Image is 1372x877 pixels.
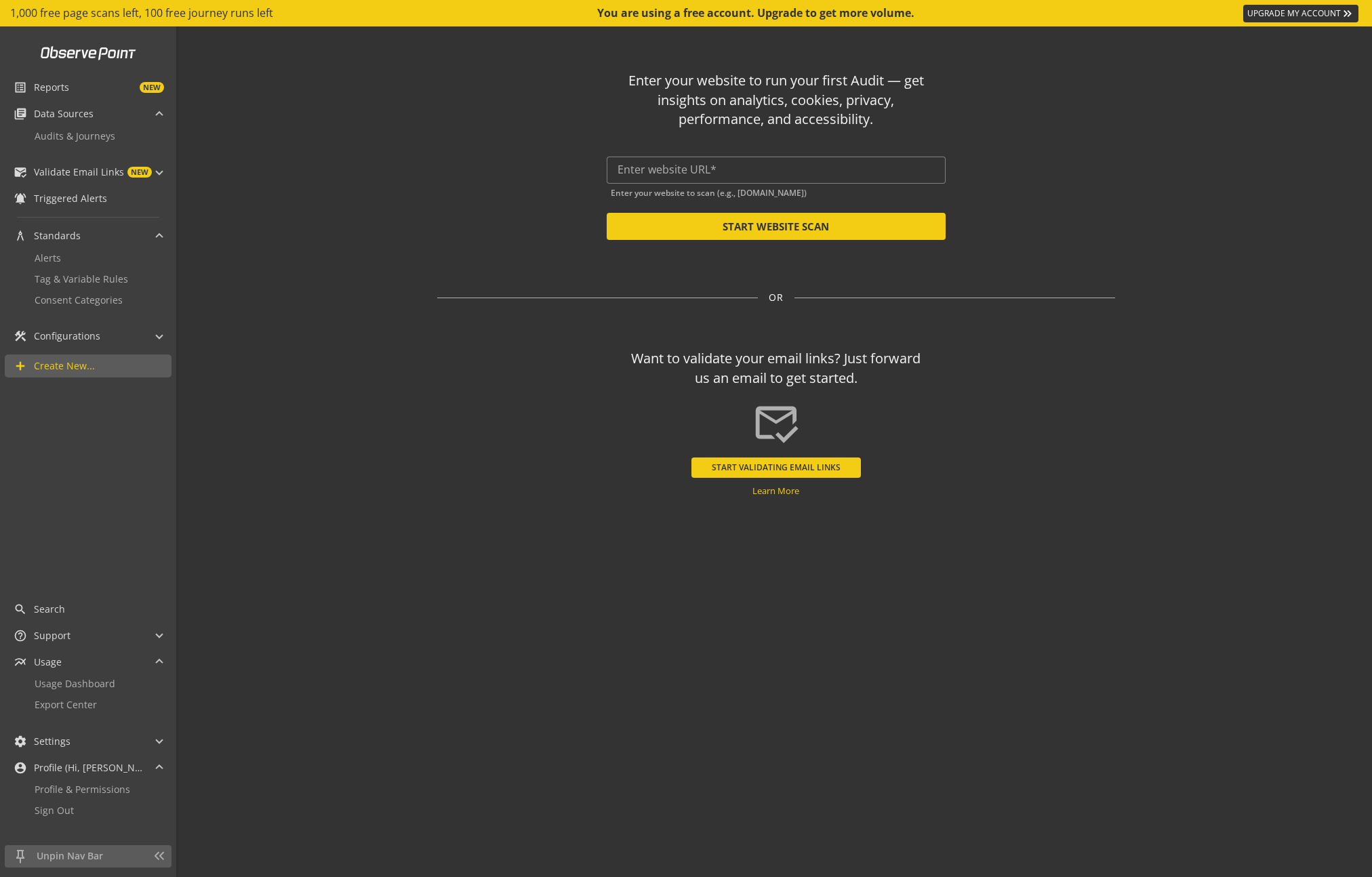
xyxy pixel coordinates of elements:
[5,651,171,674] mat-expansion-panel-header: Usage
[35,251,61,264] span: Alerts
[35,293,123,306] span: Consent Categories
[35,698,97,711] span: Export Center
[5,224,171,247] mat-expansion-panel-header: Standards
[618,163,935,176] input: Enter website URL*
[5,125,171,157] div: Data Sources
[5,325,171,348] mat-expansion-panel-header: Configurations
[14,603,27,616] mat-icon: search
[34,655,62,669] span: Usage
[691,457,861,478] button: START VALIDATING EMAIL LINKS
[14,229,27,243] mat-icon: architecture
[34,229,81,243] span: Standards
[5,76,171,99] a: ReportsNEW
[5,102,171,125] mat-expansion-panel-header: Data Sources
[35,677,115,690] span: Usage Dashboard
[607,213,946,240] button: START WEBSITE SCAN
[14,359,27,373] mat-icon: add
[34,629,70,643] span: Support
[34,603,65,616] span: Search
[14,107,27,121] mat-icon: library_books
[5,187,171,210] a: Triggered Alerts
[625,71,927,129] div: Enter your website to run your first Audit — get insights on analytics, cookies, privacy, perform...
[34,165,124,179] span: Validate Email Links
[37,849,146,863] span: Unpin Nav Bar
[127,167,152,178] span: NEW
[625,349,927,388] div: Want to validate your email links? Just forward us an email to get started.
[5,756,171,779] mat-expansion-panel-header: Profile (Hi, [PERSON_NAME]!)
[14,655,27,669] mat-icon: multiline_chart
[14,735,27,748] mat-icon: settings
[34,81,69,94] span: Reports
[35,129,115,142] span: Audits & Journeys
[35,272,128,285] span: Tag & Variable Rules
[14,192,27,205] mat-icon: notifications_active
[5,247,171,321] div: Standards
[34,735,70,748] span: Settings
[5,624,171,647] mat-expansion-panel-header: Support
[140,82,164,93] span: NEW
[5,598,171,621] a: Search
[34,359,95,373] span: Create New...
[752,485,799,497] a: Learn More
[5,161,171,184] mat-expansion-panel-header: Validate Email LinksNEW
[34,107,94,121] span: Data Sources
[5,674,171,727] div: Usage
[34,192,107,205] span: Triggered Alerts
[5,354,171,378] a: Create New...
[5,779,171,832] div: Profile (Hi, [PERSON_NAME]!)
[5,730,171,753] mat-expansion-panel-header: Settings
[14,165,27,179] mat-icon: mark_email_read
[10,5,273,21] span: 1,000 free page scans left, 100 free journey runs left
[35,804,74,817] span: Sign Out
[14,329,27,343] mat-icon: construction
[34,761,142,775] span: Profile (Hi, [PERSON_NAME]!)
[35,783,130,796] span: Profile & Permissions
[14,761,27,775] mat-icon: account_circle
[34,329,100,343] span: Configurations
[1341,7,1354,20] mat-icon: keyboard_double_arrow_right
[14,629,27,643] mat-icon: help_outline
[611,185,807,198] mat-hint: Enter your website to scan (e.g., [DOMAIN_NAME])
[1243,5,1358,22] a: UPGRADE MY ACCOUNT
[597,5,916,21] div: You are using a free account. Upgrade to get more volume.
[14,81,27,94] mat-icon: list_alt
[752,399,800,447] mat-icon: mark_email_read
[769,291,784,304] span: OR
